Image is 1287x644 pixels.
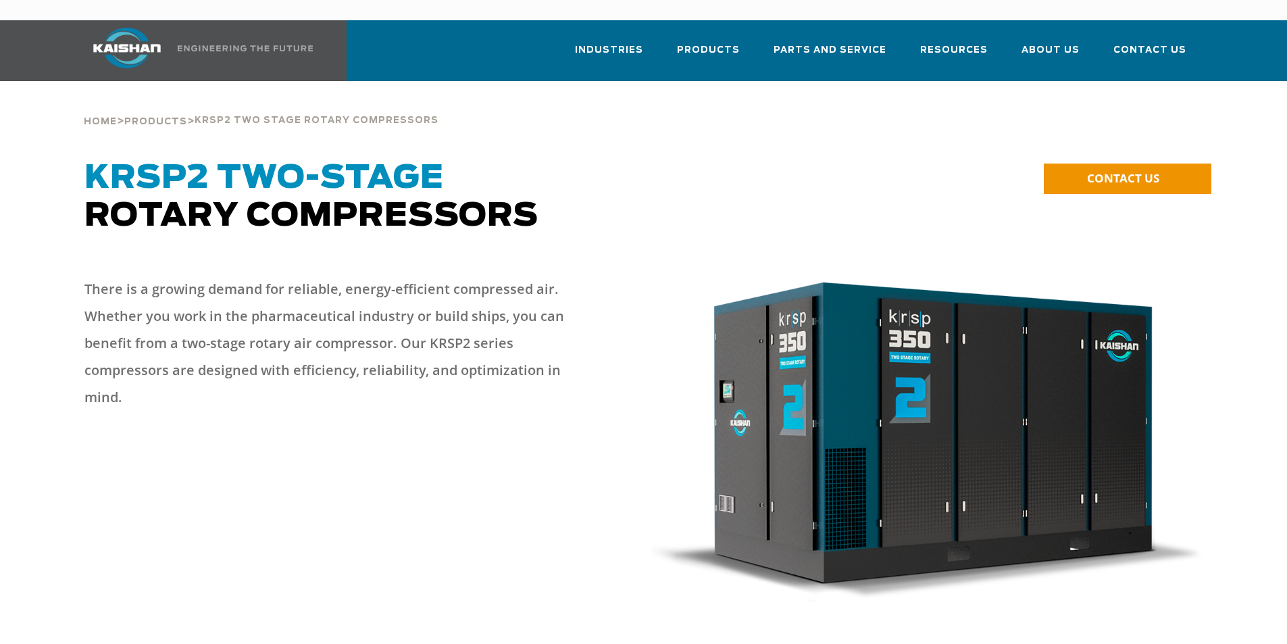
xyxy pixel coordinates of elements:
a: Resources [920,32,988,78]
span: About Us [1021,43,1080,58]
img: Engineering the future [178,45,313,51]
span: Home [84,118,117,126]
a: Contact Us [1113,32,1186,78]
a: Products [677,32,740,78]
span: Contact Us [1113,43,1186,58]
span: krsp2 two stage rotary compressors [195,116,438,125]
a: CONTACT US [1044,164,1211,194]
span: Rotary Compressors [84,162,538,232]
a: Products [124,115,187,127]
p: There is a growing demand for reliable, energy-efficient compressed air. Whether you work in the ... [84,276,590,411]
span: CONTACT US [1087,170,1159,186]
img: krsp350 [652,282,1204,603]
div: > > [84,81,438,132]
img: kaishan logo [76,28,178,68]
a: Kaishan USA [76,20,316,81]
span: Industries [575,43,643,58]
span: Resources [920,43,988,58]
a: About Us [1021,32,1080,78]
span: KRSP2 Two-Stage [84,162,444,195]
span: Parts and Service [774,43,886,58]
span: Products [124,118,187,126]
span: Products [677,43,740,58]
a: Home [84,115,117,127]
a: Industries [575,32,643,78]
a: Parts and Service [774,32,886,78]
